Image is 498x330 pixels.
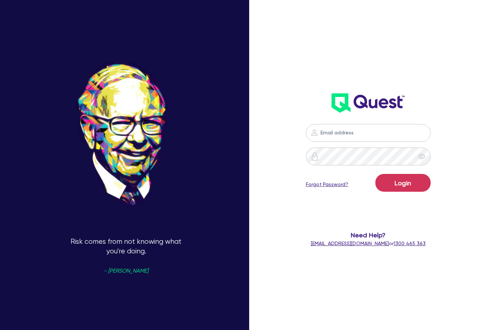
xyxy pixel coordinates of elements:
[306,124,431,142] input: Email address
[104,268,148,274] span: - [PERSON_NAME]
[394,241,426,246] tcxspan: Call 1300 465 363 via 3CX
[418,153,425,160] span: eye
[311,241,389,246] a: [EMAIL_ADDRESS][DOMAIN_NAME]
[310,128,319,137] img: icon-password
[310,152,319,161] img: icon-password
[305,230,432,240] span: Need Help?
[311,241,426,246] span: or
[332,93,405,113] img: wH2k97JdezQIQAAAABJRU5ErkJggg==
[375,174,431,192] button: Login
[306,181,348,188] a: Forgot Password?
